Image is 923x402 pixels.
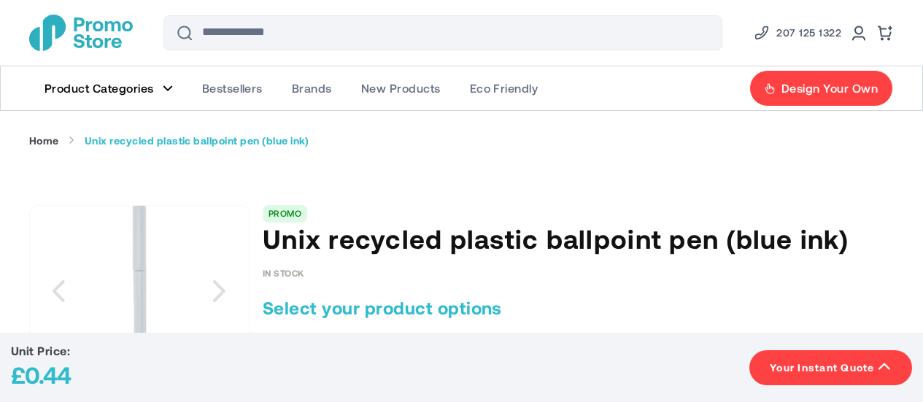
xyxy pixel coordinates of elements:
span: Bestsellers [202,81,263,96]
img: Promotional Merchandise [29,15,133,51]
span: Your Instant Quote [770,360,875,375]
div: Availability [263,268,304,278]
a: PROMO [269,208,301,218]
span: Design Your Own [781,81,878,96]
span: New Products [361,81,441,96]
span: Product Categories [45,81,154,96]
strong: Unix recycled plastic ballpoint pen (blue ink) [85,134,309,147]
div: Previous [29,205,88,377]
div: £0.44 [11,358,72,391]
span: Brands [292,81,332,96]
span: 207 125 1322 [776,24,841,42]
a: Phone [753,24,841,42]
button: Your Instant Quote [749,350,912,385]
img: Unix recycled plastic ballpoint pen (blue ink) [53,205,225,377]
h2: Select your product options [263,296,894,320]
h1: Unix recycled plastic ballpoint pen (blue ink) [263,223,894,255]
div: Next [190,205,248,377]
span: Unit Price: [11,344,70,357]
a: store logo [29,15,133,51]
a: Home [29,134,59,147]
span: Eco Friendly [470,81,538,96]
span: In stock [263,268,304,278]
